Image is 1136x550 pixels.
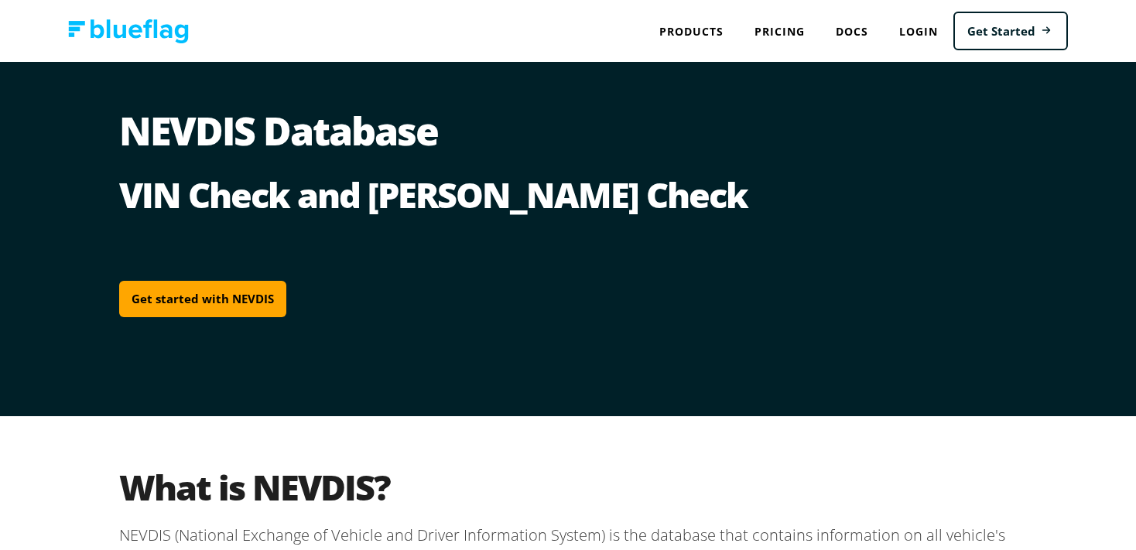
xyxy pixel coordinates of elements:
[953,12,1068,51] a: Get Started
[119,281,286,317] a: Get started with NEVDIS
[820,15,884,47] a: Docs
[68,19,189,43] img: Blue Flag logo
[119,173,1017,216] h2: VIN Check and [PERSON_NAME] Check
[119,466,1017,508] h2: What is NEVDIS?
[739,15,820,47] a: Pricing
[884,15,953,47] a: Login to Blue Flag application
[644,15,739,47] div: Products
[119,111,1017,173] h1: NEVDIS Database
